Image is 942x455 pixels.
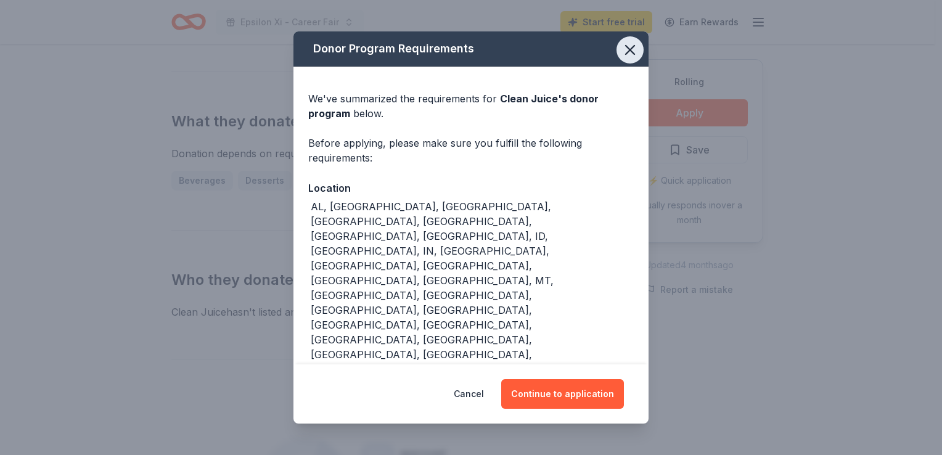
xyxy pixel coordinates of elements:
button: Continue to application [501,379,624,409]
div: Before applying, please make sure you fulfill the following requirements: [308,136,634,165]
div: We've summarized the requirements for below. [308,91,634,121]
button: Cancel [454,379,484,409]
div: AL, [GEOGRAPHIC_DATA], [GEOGRAPHIC_DATA], [GEOGRAPHIC_DATA], [GEOGRAPHIC_DATA], [GEOGRAPHIC_DATA]... [311,199,634,377]
div: Donor Program Requirements [293,31,649,67]
div: Location [308,180,634,196]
